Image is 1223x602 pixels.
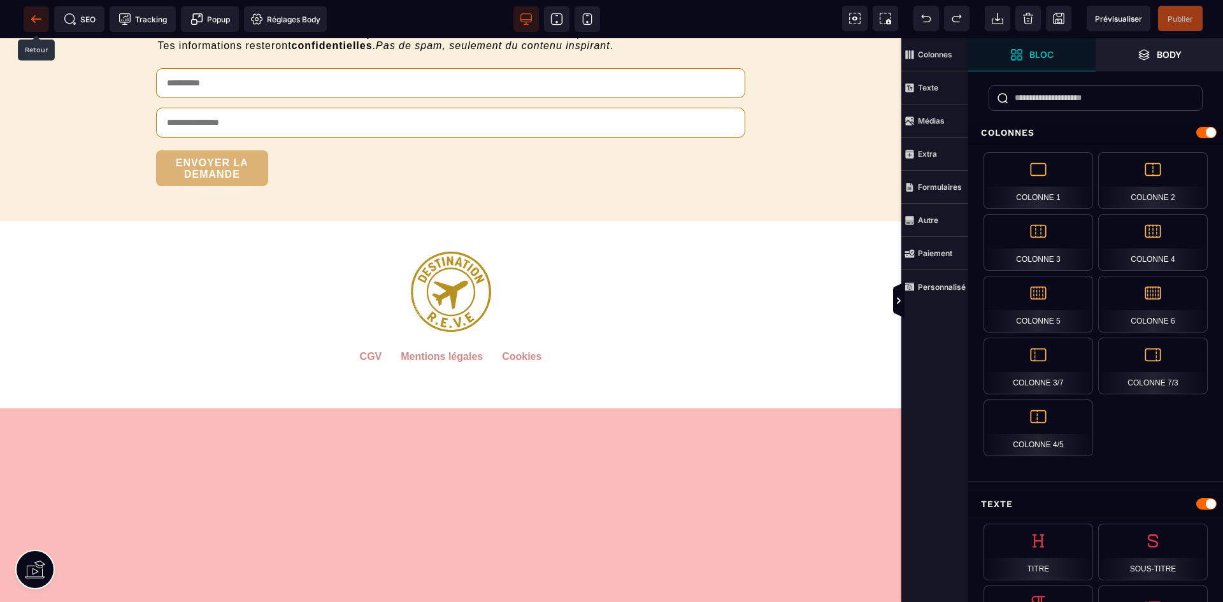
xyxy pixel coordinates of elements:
default: Mentions légales [401,313,483,351]
span: Enregistrer le contenu [1158,6,1203,31]
div: Sous-titre [1098,524,1208,580]
span: Retour [24,6,49,32]
default: Cookies [502,313,541,351]
span: Favicon [244,6,327,32]
span: Médias [901,104,968,138]
span: Réglages Body [250,13,320,25]
span: Prévisualiser [1095,14,1142,24]
span: Afficher les vues [968,282,981,320]
span: Nettoyage [1015,6,1041,31]
default: CGV [360,313,382,351]
span: Autre [901,204,968,237]
strong: Texte [918,83,938,92]
img: 6bc32b15c6a1abf2dae384077174aadc_LOGOT15p.png [411,183,491,294]
strong: Paiement [918,248,952,258]
span: Tracking [118,13,167,25]
span: Formulaires [901,171,968,204]
div: Texte [968,492,1223,516]
span: Code de suivi [110,6,176,32]
div: Colonne 3 [983,214,1093,271]
div: Colonne 4/5 [983,399,1093,456]
span: Défaire [913,6,939,31]
span: Publier [1168,14,1193,24]
span: Ouvrir les calques [1096,38,1223,71]
span: Capture d'écran [873,6,898,31]
div: Colonnes [968,121,1223,145]
div: Colonne 3/7 [983,338,1093,394]
span: Texte [901,71,968,104]
span: Personnalisé [901,270,968,303]
span: Voir bureau [513,6,539,32]
span: Extra [901,138,968,171]
span: Ouvrir les blocs [968,38,1096,71]
strong: Autre [918,215,938,225]
div: Colonne 1 [983,152,1093,209]
div: Colonne 2 [1098,152,1208,209]
i: Pas de spam, seulement du contenu inspirant [376,2,610,13]
span: Métadata SEO [54,6,104,32]
strong: Formulaires [918,182,962,192]
div: Colonne 7/3 [1098,338,1208,394]
b: confidentielles [292,2,373,13]
div: Colonne 5 [983,276,1093,333]
strong: Personnalisé [918,282,966,292]
span: Importer [985,6,1010,31]
span: Voir les composants [842,6,868,31]
strong: Extra [918,149,937,159]
span: Enregistrer [1046,6,1071,31]
span: SEO [64,13,96,25]
strong: Body [1157,50,1182,59]
div: Colonne 6 [1098,276,1208,333]
strong: Bloc [1029,50,1054,59]
span: Aperçu [1087,6,1150,31]
button: ENVOYER LA DEMANDE [156,112,268,148]
strong: Colonnes [918,50,952,59]
strong: Médias [918,116,945,125]
span: Voir tablette [544,6,569,32]
span: Créer une alerte modale [181,6,239,32]
div: Colonne 4 [1098,214,1208,271]
span: Paiement [901,237,968,270]
div: Titre [983,524,1093,580]
span: Popup [190,13,230,25]
span: Colonnes [901,38,968,71]
span: Voir mobile [575,6,600,32]
span: Rétablir [944,6,969,31]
